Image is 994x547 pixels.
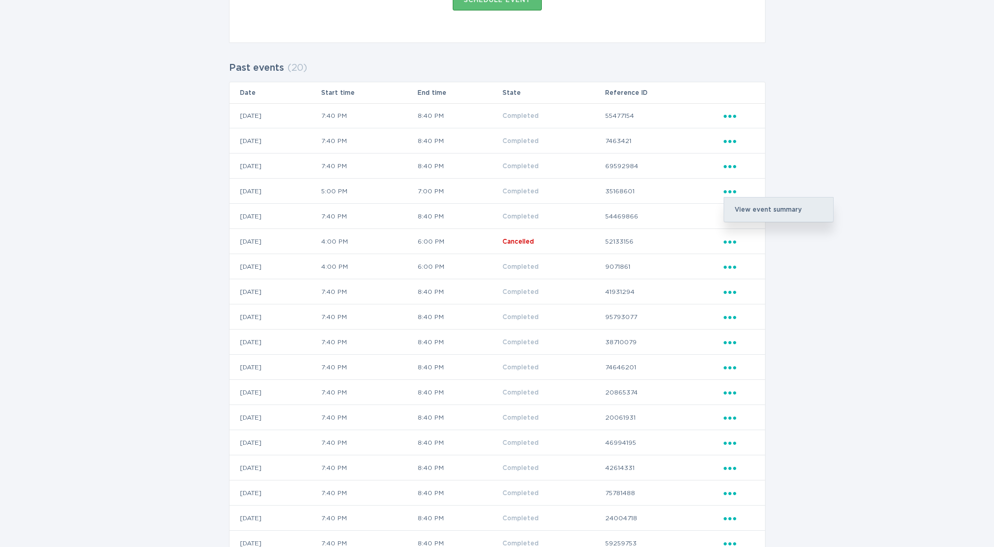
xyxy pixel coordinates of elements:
td: 95793077 [605,304,723,330]
td: [DATE] [230,355,321,380]
td: 7:40 PM [321,103,417,128]
span: Completed [503,163,539,169]
tr: fcee22d1a80b4452ae5e150126c38c8c [230,304,765,330]
td: 54469866 [605,204,723,229]
td: 7:40 PM [321,330,417,355]
tr: 1bd7e7cca3634e98a2a82996798c6e30 [230,330,765,355]
td: 7:40 PM [321,405,417,430]
td: 7:40 PM [321,480,417,506]
th: End time [417,82,502,103]
span: Completed [503,490,539,496]
span: Completed [503,515,539,521]
tr: 438fb1da81d54468976a26ed259a886b [230,229,765,254]
td: [DATE] [230,304,321,330]
td: [DATE] [230,330,321,355]
td: 4:00 PM [321,229,417,254]
td: 7:40 PM [321,380,417,405]
td: 75781488 [605,480,723,506]
td: 69592984 [605,154,723,179]
td: 7:40 PM [321,455,417,480]
tr: 80440ed8273c4719b8e66d89c17d3bb9 [230,279,765,304]
span: Completed [503,389,539,396]
td: [DATE] [230,103,321,128]
tr: 77ff240f21e345ca95dc5d18a3a0016e [230,204,765,229]
td: 8:40 PM [417,506,502,531]
td: 7:40 PM [321,304,417,330]
td: 9071861 [605,254,723,279]
div: View event summary [724,198,833,222]
div: Popover menu [724,387,755,398]
tr: de649e1752f64701941db46f485ebb0a [230,103,765,128]
td: [DATE] [230,279,321,304]
td: 8:40 PM [417,279,502,304]
td: 7:40 PM [321,506,417,531]
span: Completed [503,339,539,345]
th: Reference ID [605,82,723,103]
tr: d1f203b78ddb4122af9623e3dedc26a7 [230,480,765,506]
div: Popover menu [724,336,755,348]
tr: Table Headers [230,82,765,103]
th: State [502,82,605,103]
div: Popover menu [724,286,755,298]
td: [DATE] [230,506,321,531]
td: 38710079 [605,330,723,355]
td: 4:00 PM [321,254,417,279]
td: [DATE] [230,154,321,179]
tr: 0ec8668e93be417c91e55be0d4b4cf69 [230,355,765,380]
tr: 09bafd311e8d41cbb779deb5e2a2efc6 [230,154,765,179]
tr: 6d05dd32e58c4d119dda738771aafcd8 [230,430,765,455]
td: [DATE] [230,204,321,229]
td: 8:40 PM [417,355,502,380]
td: 7:40 PM [321,154,417,179]
span: Completed [503,138,539,144]
td: 20865374 [605,380,723,405]
td: 74646201 [605,355,723,380]
span: Completed [503,188,539,194]
div: Popover menu [724,135,755,147]
span: Completed [503,264,539,270]
tr: 0b7772c41c264ca3a68a24afbdaea82a [230,254,765,279]
td: [DATE] [230,254,321,279]
tr: e4c6f6dd09f14c1895a01d144f0faefc [230,380,765,405]
tr: 140fbc0542fe48e08d24eef2d4bb80e6 [230,506,765,531]
td: 52133156 [605,229,723,254]
th: Start time [321,82,417,103]
td: 7:40 PM [321,355,417,380]
span: Completed [503,414,539,421]
span: Completed [503,465,539,471]
td: 8:40 PM [417,380,502,405]
td: 8:40 PM [417,480,502,506]
span: ( 20 ) [287,63,307,73]
div: Popover menu [724,437,755,448]
tr: f7297d61edf34edd9f35e7b4da27c54f [230,179,765,204]
span: Completed [503,364,539,370]
td: 7:40 PM [321,128,417,154]
td: 6:00 PM [417,254,502,279]
td: 8:40 PM [417,128,502,154]
div: Popover menu [724,236,755,247]
td: 8:40 PM [417,204,502,229]
td: 24004718 [605,506,723,531]
td: 7:40 PM [321,204,417,229]
span: Completed [503,113,539,119]
td: 8:40 PM [417,405,502,430]
td: [DATE] [230,380,321,405]
td: [DATE] [230,480,321,506]
td: 55477154 [605,103,723,128]
td: [DATE] [230,455,321,480]
td: 7463421 [605,128,723,154]
th: Date [230,82,321,103]
td: 6:00 PM [417,229,502,254]
span: Completed [503,314,539,320]
div: Popover menu [724,160,755,172]
td: 7:40 PM [321,279,417,304]
span: Cancelled [503,238,534,245]
td: 5:00 PM [321,179,417,204]
td: [DATE] [230,179,321,204]
td: 35168601 [605,179,723,204]
td: 20061931 [605,405,723,430]
div: Popover menu [724,512,755,524]
td: 7:40 PM [321,430,417,455]
span: Completed [503,289,539,295]
td: [DATE] [230,128,321,154]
